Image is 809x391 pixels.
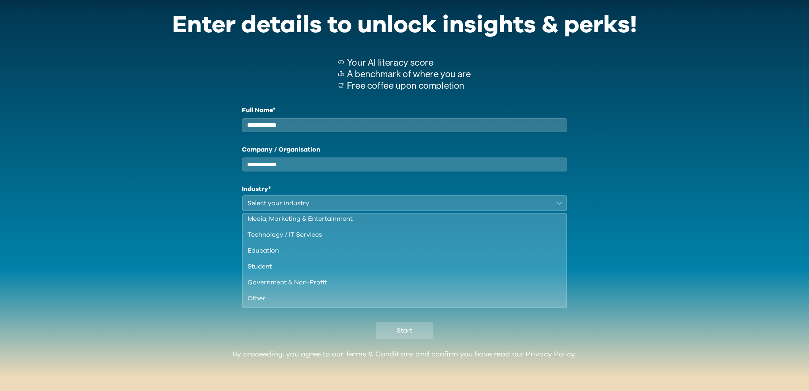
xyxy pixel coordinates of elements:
[347,57,471,68] p: Your AI literacy score
[347,80,471,91] p: Free coffee upon completion
[248,246,552,255] div: Education
[242,184,567,194] h1: Industry*
[242,105,567,115] label: Full Name*
[248,262,552,271] div: Student
[397,326,412,335] span: Start
[232,350,577,359] div: By proceeding, you agree to our and confirm you have read our .
[242,213,567,308] ul: Select your industry
[376,322,433,339] button: Start
[242,145,567,154] label: Company / Organisation
[248,278,552,287] div: Government & Non-Profit
[172,6,637,44] div: Enter details to unlock insights & perks!
[248,198,551,208] div: Select your industry
[242,195,567,211] button: Select your industry
[248,294,552,303] div: Other
[248,214,552,224] div: Media, Marketing & Entertainment
[248,230,552,239] div: Technology / IT Services
[347,68,471,80] p: A benchmark of where you are
[345,351,413,358] a: Terms & Conditions
[526,351,575,358] a: Privacy Policy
